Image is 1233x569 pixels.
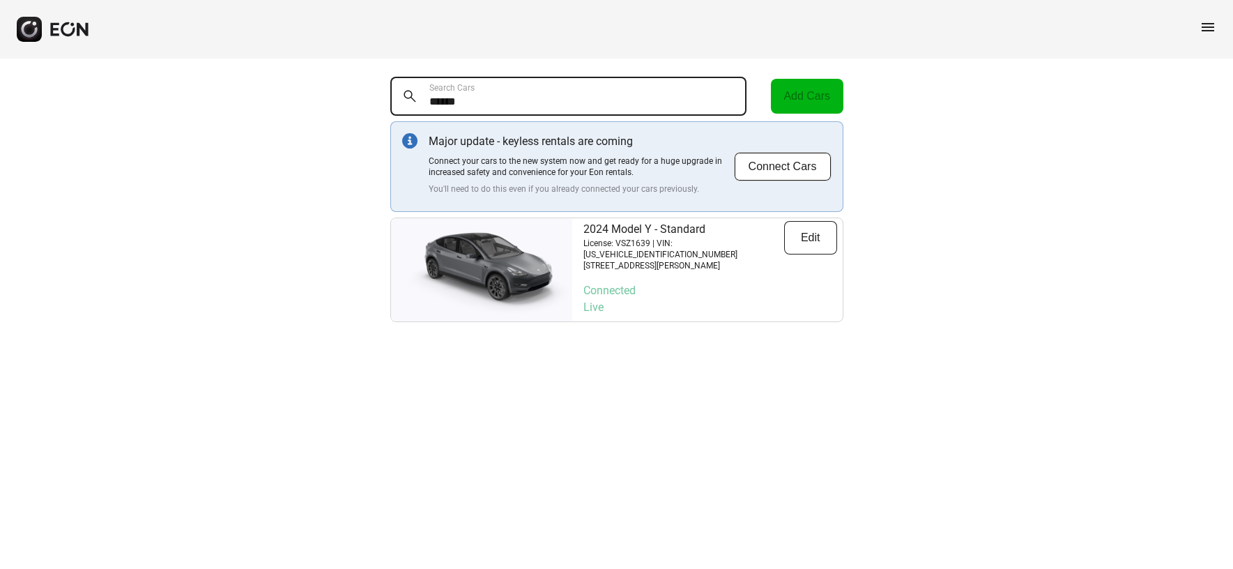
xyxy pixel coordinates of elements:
[402,133,418,149] img: info
[583,221,784,238] p: 2024 Model Y - Standard
[583,299,837,316] p: Live
[583,238,784,260] p: License: VSZ1639 | VIN: [US_VEHICLE_IDENTIFICATION_NUMBER]
[429,155,734,178] p: Connect your cars to the new system now and get ready for a huge upgrade in increased safety and ...
[583,260,784,271] p: [STREET_ADDRESS][PERSON_NAME]
[429,183,734,195] p: You'll need to do this even if you already connected your cars previously.
[429,82,475,93] label: Search Cars
[391,225,572,315] img: car
[429,133,734,150] p: Major update - keyless rentals are coming
[1200,19,1216,36] span: menu
[583,282,837,299] p: Connected
[784,221,837,255] button: Edit
[734,152,832,181] button: Connect Cars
